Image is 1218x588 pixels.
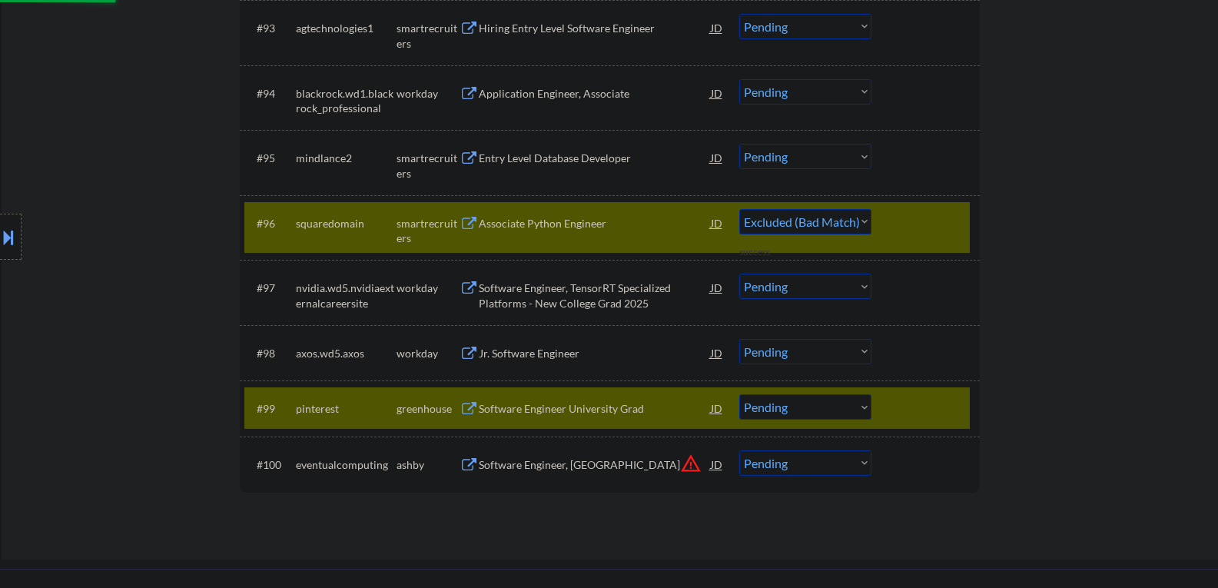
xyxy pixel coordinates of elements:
[296,457,397,473] div: eventualcomputing
[397,281,460,296] div: workday
[296,216,397,231] div: squaredomain
[296,21,397,36] div: agtechnologies1
[257,21,284,36] div: #93
[709,209,725,237] div: JD
[680,453,702,474] button: warning_amber
[296,346,397,361] div: axos.wd5.axos
[296,86,397,116] div: blackrock.wd1.blackrock_professional
[257,401,284,417] div: #99
[397,86,460,101] div: workday
[479,21,711,36] div: Hiring Entry Level Software Engineer
[479,281,711,311] div: Software Engineer, TensorRT Specialized Platforms - New College Grad 2025
[709,14,725,42] div: JD
[397,216,460,246] div: smartrecruiters
[296,151,397,166] div: mindlance2
[479,86,711,101] div: Application Engineer, Associate
[479,346,711,361] div: Jr. Software Engineer
[397,401,460,417] div: greenhouse
[397,151,460,181] div: smartrecruiters
[709,450,725,478] div: JD
[709,339,725,367] div: JD
[257,86,284,101] div: #94
[709,79,725,107] div: JD
[709,144,725,171] div: JD
[479,216,711,231] div: Associate Python Engineer
[296,281,397,311] div: nvidia.wd5.nvidiaexternalcareersite
[479,151,711,166] div: Entry Level Database Developer
[479,457,711,473] div: Software Engineer, [GEOGRAPHIC_DATA]
[709,394,725,422] div: JD
[709,274,725,301] div: JD
[397,457,460,473] div: ashby
[257,457,284,473] div: #100
[296,401,397,417] div: pinterest
[397,21,460,51] div: smartrecruiters
[739,246,801,259] div: success
[397,346,460,361] div: workday
[479,401,711,417] div: Software Engineer University Grad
